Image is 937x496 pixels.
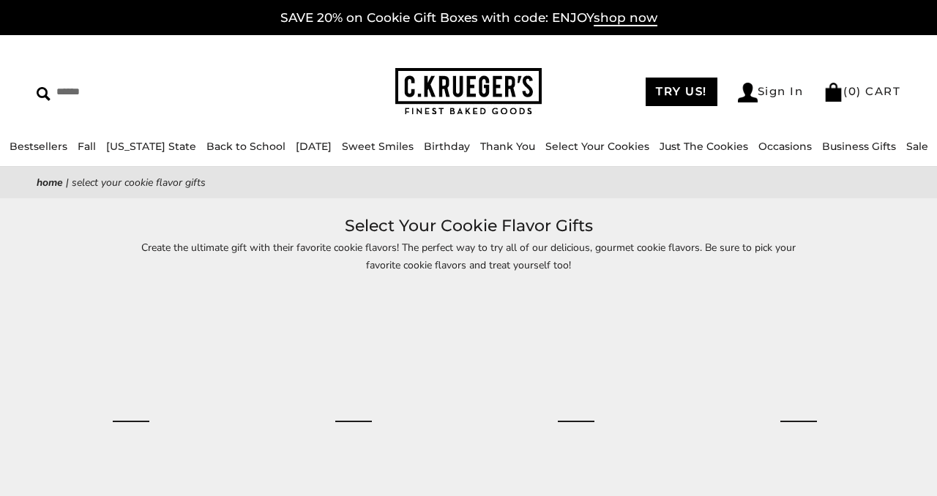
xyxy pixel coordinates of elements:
[296,140,332,153] a: [DATE]
[106,140,196,153] a: [US_STATE] State
[594,10,657,26] span: shop now
[848,84,857,98] span: 0
[738,83,804,102] a: Sign In
[66,176,69,189] span: |
[822,140,896,153] a: Business Gifts
[824,83,843,102] img: Bag
[906,140,928,153] a: Sale
[72,176,206,189] span: Select Your Cookie Flavor Gifts
[37,176,63,189] a: Home
[132,239,805,273] p: Create the ultimate gift with their favorite cookie flavors! The perfect way to try all of our de...
[738,83,758,102] img: Account
[37,80,235,103] input: Search
[824,84,900,98] a: (0) CART
[342,140,414,153] a: Sweet Smiles
[424,140,470,153] a: Birthday
[59,213,878,239] h1: Select Your Cookie Flavor Gifts
[280,10,657,26] a: SAVE 20% on Cookie Gift Boxes with code: ENJOYshop now
[10,140,67,153] a: Bestsellers
[395,68,542,116] img: C.KRUEGER'S
[480,140,535,153] a: Thank You
[758,140,812,153] a: Occasions
[37,87,51,101] img: Search
[545,140,649,153] a: Select Your Cookies
[660,140,748,153] a: Just The Cookies
[37,174,900,191] nav: breadcrumbs
[646,78,717,106] a: TRY US!
[78,140,96,153] a: Fall
[206,140,285,153] a: Back to School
